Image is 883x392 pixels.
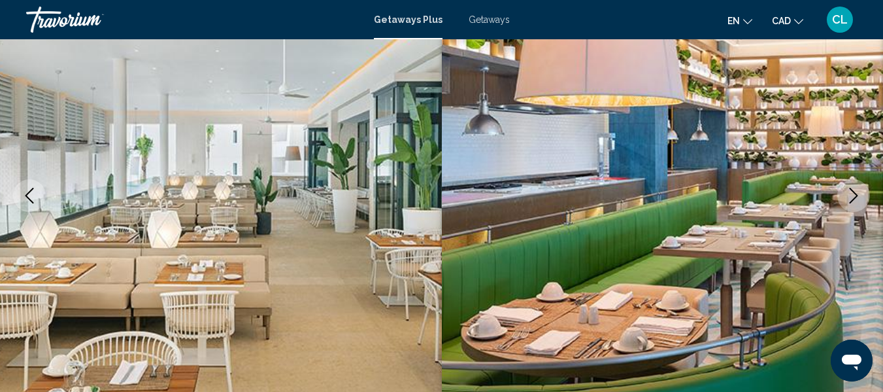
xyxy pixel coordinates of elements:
[469,14,510,25] a: Getaways
[831,340,873,382] iframe: Bouton de lancement de la fenêtre de messagerie
[772,11,803,30] button: Change currency
[26,7,361,33] a: Travorium
[837,179,870,212] button: Next image
[727,11,752,30] button: Change language
[374,14,442,25] a: Getaways Plus
[13,179,46,212] button: Previous image
[772,16,791,26] span: CAD
[823,6,857,33] button: User Menu
[832,13,848,26] span: CL
[727,16,740,26] span: en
